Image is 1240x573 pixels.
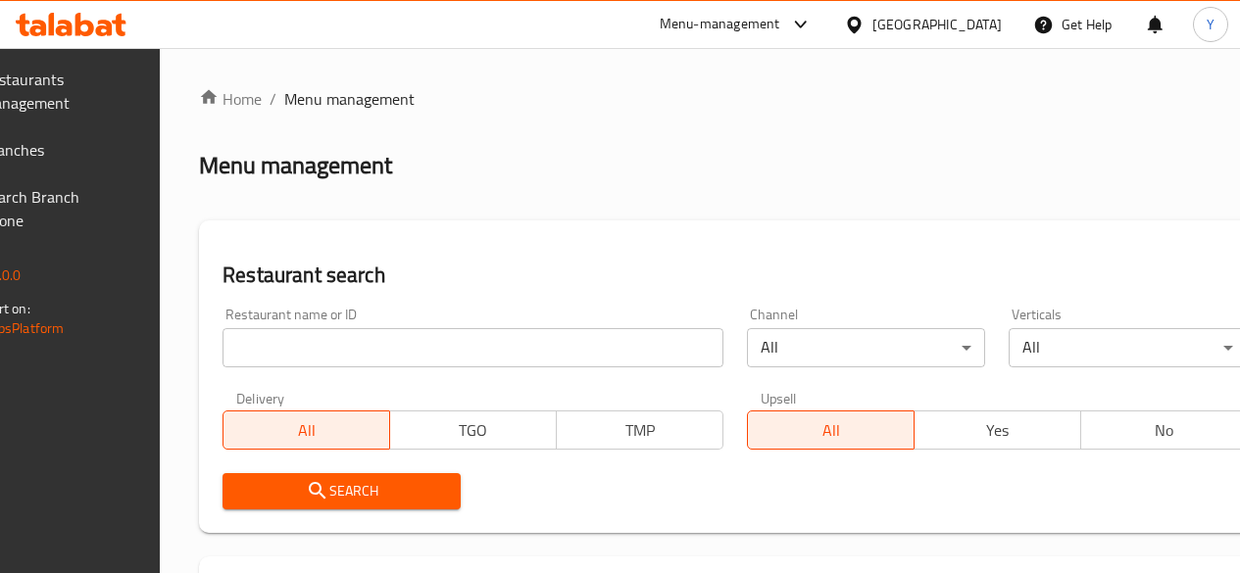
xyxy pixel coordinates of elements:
span: TGO [398,416,549,445]
button: Search [223,473,461,509]
span: Y [1207,14,1215,35]
span: All [756,416,907,445]
input: Search for restaurant name or ID.. [223,328,723,367]
span: Yes [922,416,1073,445]
button: TMP [556,410,723,450]
div: [GEOGRAPHIC_DATA] [872,14,1002,35]
button: All [747,410,915,450]
button: All [223,410,390,450]
div: Menu-management [660,13,780,36]
span: All [231,416,382,445]
span: TMP [565,416,716,445]
h2: Menu management [199,150,392,181]
a: Home [199,87,262,111]
label: Upsell [761,391,797,405]
li: / [270,87,276,111]
div: All [747,328,985,367]
button: TGO [389,410,557,450]
label: Delivery [236,391,285,405]
button: Yes [914,410,1081,450]
span: Menu management [284,87,415,111]
span: Search [238,479,445,503]
span: No [1089,416,1240,445]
